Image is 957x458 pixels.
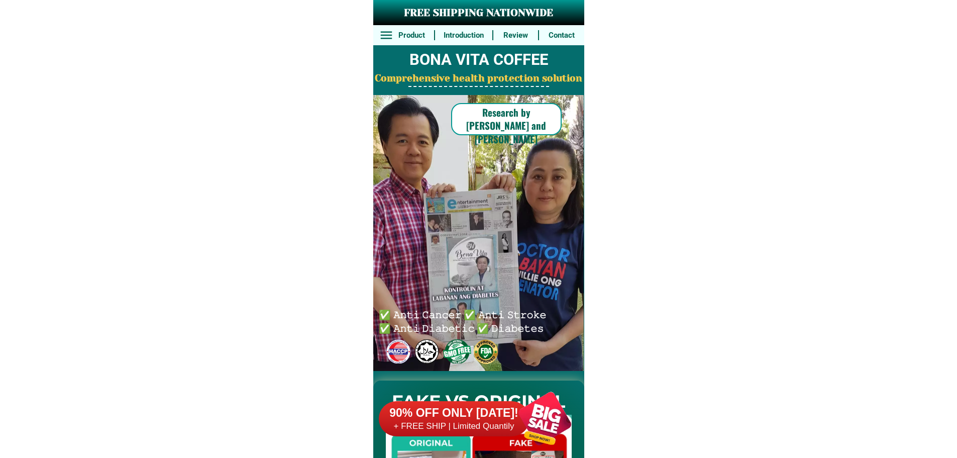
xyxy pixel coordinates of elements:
[394,30,429,41] h6: Product
[373,48,584,72] h2: BONA VITA COFFEE
[379,406,529,421] h6: 90% OFF ONLY [DATE]!
[440,30,487,41] h6: Introduction
[451,106,562,146] h6: Research by [PERSON_NAME] and [PERSON_NAME]
[379,307,551,334] h6: ✅ 𝙰𝚗𝚝𝚒 𝙲𝚊𝚗𝚌𝚎𝚛 ✅ 𝙰𝚗𝚝𝚒 𝚂𝚝𝚛𝚘𝚔𝚎 ✅ 𝙰𝚗𝚝𝚒 𝙳𝚒𝚊𝚋𝚎𝚝𝚒𝚌 ✅ 𝙳𝚒𝚊𝚋𝚎𝚝𝚎𝚜
[373,389,584,415] h2: FAKE VS ORIGINAL
[499,30,533,41] h6: Review
[379,421,529,432] h6: + FREE SHIP | Limited Quantily
[545,30,579,41] h6: Contact
[373,71,584,86] h2: Comprehensive health protection solution
[373,6,584,21] h3: FREE SHIPPING NATIONWIDE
